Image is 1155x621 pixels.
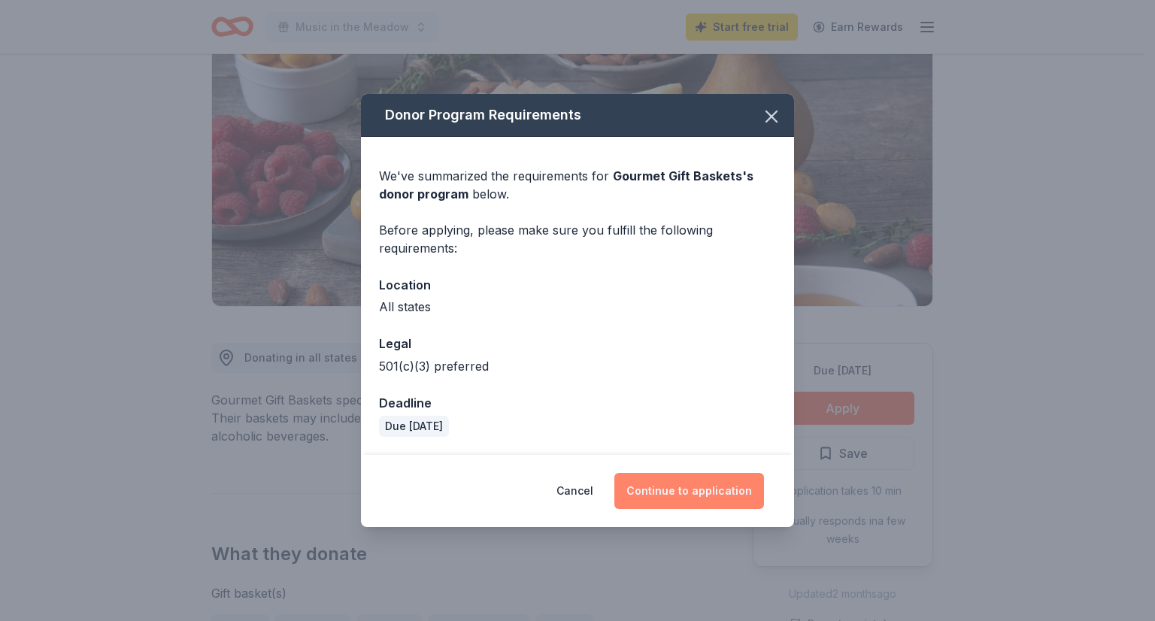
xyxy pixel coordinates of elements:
[379,298,776,316] div: All states
[379,357,776,375] div: 501(c)(3) preferred
[379,416,449,437] div: Due [DATE]
[379,221,776,257] div: Before applying, please make sure you fulfill the following requirements:
[379,167,776,203] div: We've summarized the requirements for below.
[379,275,776,295] div: Location
[379,393,776,413] div: Deadline
[361,94,794,137] div: Donor Program Requirements
[379,334,776,353] div: Legal
[556,473,593,509] button: Cancel
[614,473,764,509] button: Continue to application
